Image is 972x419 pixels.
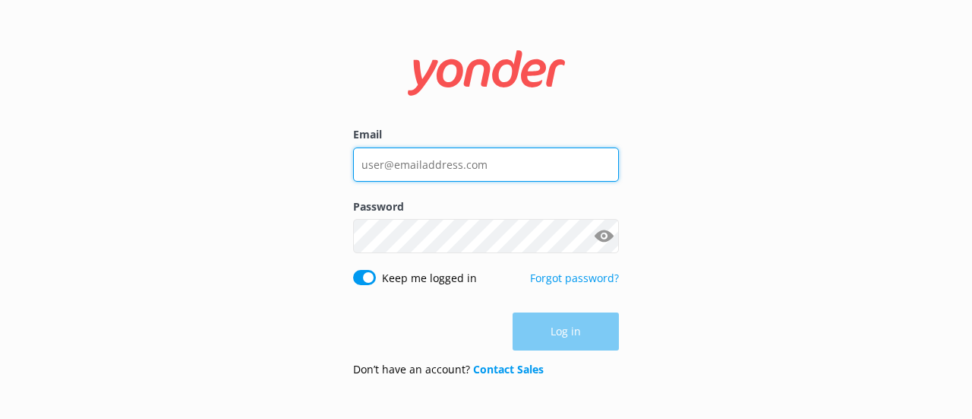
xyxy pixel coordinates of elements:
[353,361,544,378] p: Don’t have an account?
[473,362,544,376] a: Contact Sales
[353,148,619,182] input: user@emailaddress.com
[589,221,619,252] button: Show password
[353,126,619,143] label: Email
[353,198,619,215] label: Password
[382,270,477,287] label: Keep me logged in
[530,271,619,285] a: Forgot password?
